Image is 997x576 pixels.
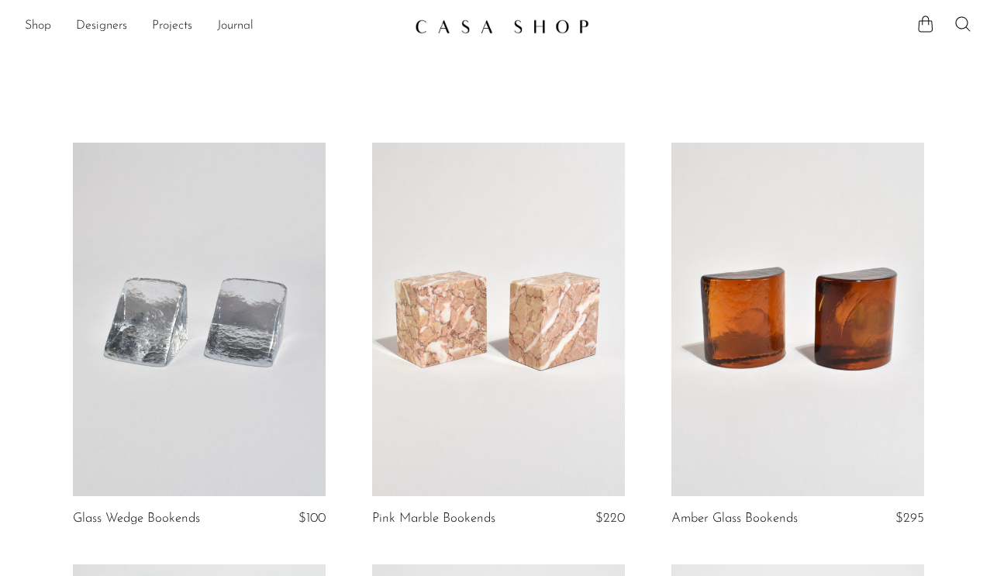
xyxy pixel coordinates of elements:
[895,512,924,525] span: $295
[217,16,254,36] a: Journal
[25,16,51,36] a: Shop
[372,512,495,526] a: Pink Marble Bookends
[73,512,200,526] a: Glass Wedge Bookends
[76,16,127,36] a: Designers
[25,13,402,40] ul: NEW HEADER MENU
[671,512,798,526] a: Amber Glass Bookends
[298,512,326,525] span: $100
[25,13,402,40] nav: Desktop navigation
[152,16,192,36] a: Projects
[595,512,625,525] span: $220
